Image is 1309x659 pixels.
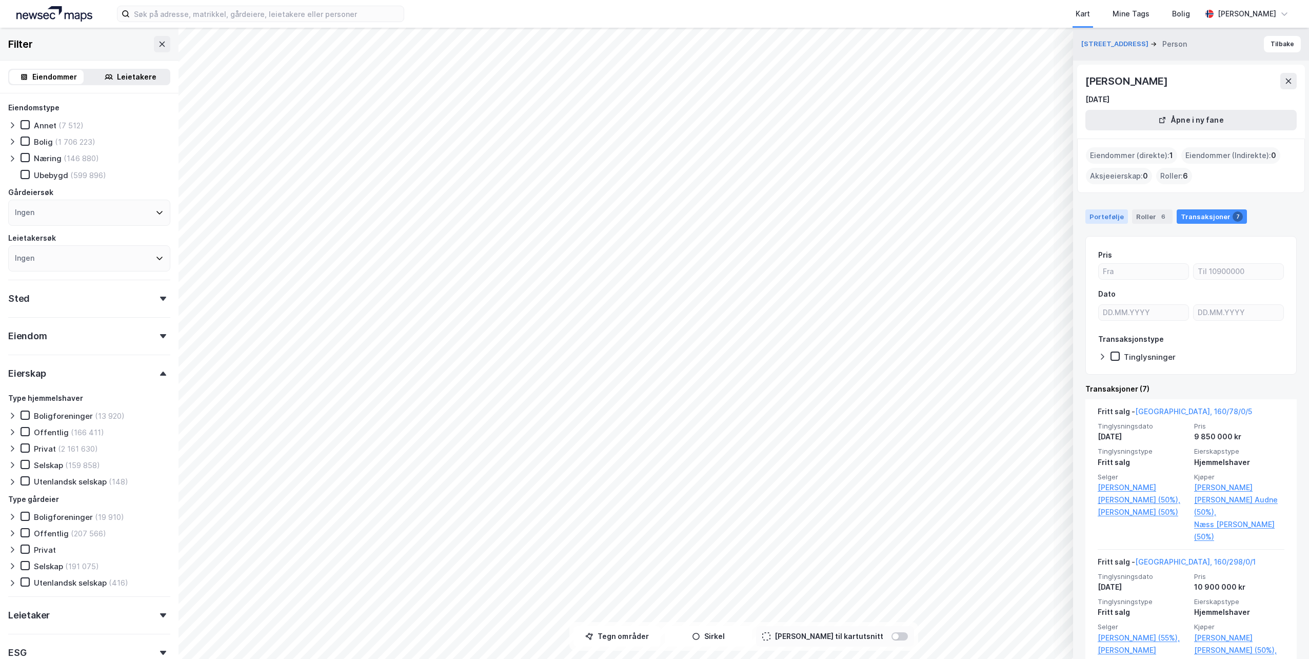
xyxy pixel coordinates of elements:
[8,392,83,404] div: Type hjemmelshaver
[1081,39,1151,49] button: [STREET_ADDRESS]
[1194,481,1284,518] a: [PERSON_NAME] [PERSON_NAME] Audne (50%),
[1181,147,1280,164] div: Eiendommer (Indirekte) :
[1258,610,1309,659] iframe: Chat Widget
[34,561,63,571] div: Selskap
[34,428,69,437] div: Offentlig
[130,6,404,22] input: Søk på adresse, matrikkel, gårdeiere, leietakere eller personer
[1264,36,1301,52] button: Tilbake
[1135,407,1252,416] a: [GEOGRAPHIC_DATA], 160/78/0/5
[8,36,33,52] div: Filter
[1085,383,1297,395] div: Transaksjoner (7)
[8,186,53,199] div: Gårdeiersøk
[1183,170,1188,182] span: 6
[117,71,156,83] div: Leietakere
[1098,623,1188,631] span: Selger
[1218,8,1276,20] div: [PERSON_NAME]
[64,153,99,163] div: (146 880)
[1258,610,1309,659] div: Kontrollprogram for chat
[1194,606,1284,618] div: Hjemmelshaver
[1194,473,1284,481] span: Kjøper
[109,477,128,487] div: (148)
[8,493,59,506] div: Type gårdeier
[1098,422,1188,431] span: Tinglysningsdato
[8,609,50,622] div: Leietaker
[34,137,53,147] div: Bolig
[1194,264,1283,279] input: Til 10900000
[70,170,106,180] div: (599 896)
[1194,572,1284,581] span: Pris
[8,232,56,244] div: Leietakersøk
[15,206,34,219] div: Ingen
[1194,581,1284,593] div: 10 900 000 kr
[34,460,63,470] div: Selskap
[34,477,107,487] div: Utenlandsk selskap
[16,6,92,22] img: logo.a4113a55bc3d86da70a041830d287a7e.svg
[1194,422,1284,431] span: Pris
[1098,249,1112,261] div: Pris
[1098,447,1188,456] span: Tinglysningstype
[1098,481,1188,506] a: [PERSON_NAME] [PERSON_NAME] (50%),
[1099,305,1188,320] input: DD.MM.YYYY
[1085,73,1169,89] div: [PERSON_NAME]
[1085,110,1297,130] button: Åpne i ny fane
[1143,170,1148,182] span: 0
[1086,168,1152,184] div: Aksjeeierskap :
[1098,606,1188,618] div: Fritt salg
[1098,333,1164,345] div: Transaksjonstype
[1085,93,1109,106] div: [DATE]
[34,170,68,180] div: Ubebygd
[109,578,128,588] div: (416)
[1169,149,1173,162] span: 1
[1098,597,1188,606] span: Tinglysningstype
[95,512,124,522] div: (19 910)
[34,411,93,421] div: Boligforeninger
[1098,556,1256,572] div: Fritt salg -
[65,561,99,571] div: (191 075)
[1158,211,1168,222] div: 6
[58,444,98,454] div: (2 161 630)
[34,529,69,538] div: Offentlig
[32,71,77,83] div: Eiendommer
[55,137,95,147] div: (1 706 223)
[1124,352,1176,362] div: Tinglysninger
[665,626,752,647] button: Sirkel
[1085,209,1128,224] div: Portefølje
[8,330,47,342] div: Eiendom
[8,102,60,114] div: Eiendomstype
[775,630,883,643] div: [PERSON_NAME] til kartutsnitt
[1098,473,1188,481] span: Selger
[1098,632,1188,644] a: [PERSON_NAME] (55%),
[1194,456,1284,469] div: Hjemmelshaver
[1162,38,1187,50] div: Person
[1172,8,1190,20] div: Bolig
[1113,8,1149,20] div: Mine Tags
[71,529,106,538] div: (207 566)
[1194,597,1284,606] span: Eierskapstype
[1098,288,1116,300] div: Dato
[1099,264,1188,279] input: Fra
[1194,623,1284,631] span: Kjøper
[1177,209,1247,224] div: Transaksjoner
[1194,305,1283,320] input: DD.MM.YYYY
[8,293,30,305] div: Sted
[1271,149,1276,162] span: 0
[95,411,125,421] div: (13 920)
[1194,518,1284,543] a: Næss [PERSON_NAME] (50%)
[1233,211,1243,222] div: 7
[34,512,93,522] div: Boligforeninger
[71,428,104,437] div: (166 411)
[1098,456,1188,469] div: Fritt salg
[1156,168,1192,184] div: Roller :
[1076,8,1090,20] div: Kart
[1132,209,1173,224] div: Roller
[1086,147,1177,164] div: Eiendommer (direkte) :
[58,121,84,130] div: (7 512)
[65,460,100,470] div: (159 858)
[1098,572,1188,581] span: Tinglysningsdato
[1135,557,1256,566] a: [GEOGRAPHIC_DATA], 160/298/0/1
[1098,506,1188,518] a: [PERSON_NAME] (50%)
[573,626,661,647] button: Tegn områder
[1194,632,1284,656] a: [PERSON_NAME] [PERSON_NAME] (50%),
[1098,405,1252,422] div: Fritt salg -
[1194,431,1284,443] div: 9 850 000 kr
